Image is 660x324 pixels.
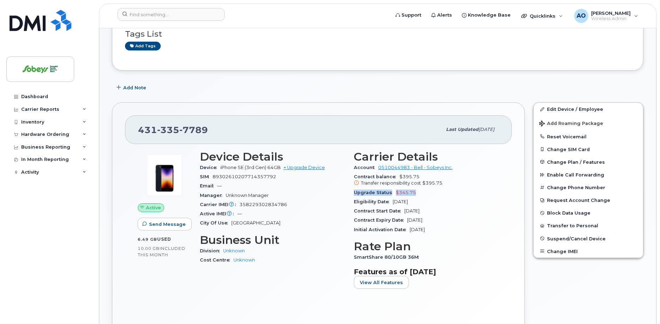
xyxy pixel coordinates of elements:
[468,12,511,19] span: Knowledge Base
[516,9,568,23] div: Quicklinks
[239,202,287,207] span: 358229302834786
[123,84,146,91] span: Add Note
[534,181,643,194] button: Change Phone Number
[534,245,643,258] button: Change IMEI
[547,159,605,164] span: Change Plan / Features
[200,183,217,188] span: Email
[393,199,408,204] span: [DATE]
[200,202,239,207] span: Carrier IMEI
[457,8,516,22] a: Knowledge Base
[534,116,643,130] button: Add Roaming Package
[284,165,325,170] a: + Upgrade Device
[200,248,223,253] span: Division
[157,125,179,135] span: 335
[138,218,192,230] button: Send Message
[534,103,643,115] a: Edit Device / Employee
[534,206,643,219] button: Block Data Usage
[426,8,457,22] a: Alerts
[354,268,499,276] h3: Features as of [DATE]
[396,190,416,195] span: $345.75
[534,194,643,206] button: Request Account Change
[146,204,161,211] span: Active
[354,217,407,223] span: Contract Expiry Date
[437,12,452,19] span: Alerts
[354,190,396,195] span: Upgrade Status
[354,240,499,253] h3: Rate Plan
[200,165,220,170] span: Device
[125,42,161,50] a: Add tags
[360,279,403,286] span: View All Features
[391,8,426,22] a: Support
[200,211,237,216] span: Active IMEI
[237,211,242,216] span: —
[213,174,276,179] span: 89302610207714357792
[220,165,281,170] span: iPhone SE (3rd Gen) 64GB
[138,237,157,242] span: 6.49 GB
[407,217,422,223] span: [DATE]
[534,219,643,232] button: Transfer to Personal
[217,183,222,188] span: —
[534,232,643,245] button: Suspend/Cancel Device
[354,150,499,163] h3: Carrier Details
[200,234,345,246] h3: Business Unit
[591,16,631,22] span: Wireless Admin
[534,156,643,168] button: Change Plan / Features
[478,127,494,132] span: [DATE]
[422,180,442,186] span: $395.75
[354,199,393,204] span: Eligibility Date
[200,150,345,163] h3: Device Details
[200,257,233,263] span: Cost Centre
[577,12,586,20] span: AO
[534,143,643,156] button: Change SIM Card
[410,227,425,232] span: [DATE]
[378,165,453,170] a: 0510044983 - Bell - Sobeys Inc.
[534,168,643,181] button: Enable Call Forwarding
[233,257,255,263] a: Unknown
[547,172,604,178] span: Enable Call Forwarding
[112,81,152,94] button: Add Note
[446,127,478,132] span: Last updated
[118,8,225,21] input: Find something...
[138,125,208,135] span: 431
[591,10,631,16] span: [PERSON_NAME]
[143,154,186,196] img: image20231002-3703462-1angbar.jpeg
[179,125,208,135] span: 7789
[547,236,606,241] span: Suspend/Cancel Device
[354,174,399,179] span: Contract balance
[138,246,185,257] span: included this month
[569,9,643,23] div: Antonio Orgera
[149,221,186,228] span: Send Message
[354,208,404,214] span: Contract Start Date
[138,246,160,251] span: 10.00 GB
[404,208,420,214] span: [DATE]
[354,276,409,289] button: View All Features
[530,13,555,19] span: Quicklinks
[354,227,410,232] span: Initial Activation Date
[539,121,603,127] span: Add Roaming Package
[226,193,269,198] span: Unknown Manager
[361,180,421,186] span: Transfer responsibility cost
[200,193,226,198] span: Manager
[354,165,378,170] span: Account
[534,130,643,143] button: Reset Voicemail
[125,30,630,38] h3: Tags List
[354,174,499,187] span: $395.75
[200,174,213,179] span: SIM
[200,220,231,226] span: City Of Use
[354,254,422,260] span: SmartShare 80/10GB 36M
[157,236,171,242] span: used
[231,220,280,226] span: [GEOGRAPHIC_DATA]
[402,12,421,19] span: Support
[223,248,245,253] a: Unknown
